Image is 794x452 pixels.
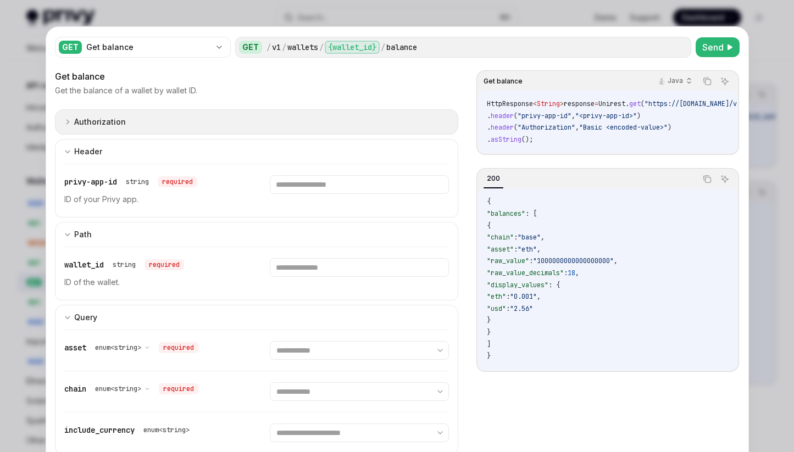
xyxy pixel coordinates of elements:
[491,123,514,132] span: header
[487,135,491,144] span: .
[487,340,491,349] span: ]
[533,256,614,265] span: "1000000000000000000"
[514,233,518,242] span: :
[381,42,385,53] div: /
[518,233,541,242] span: "base"
[718,74,732,88] button: Ask AI
[487,111,491,120] span: .
[575,123,579,132] span: ,
[541,233,545,242] span: ,
[159,342,198,353] div: required
[325,41,380,54] div: {wallet_id}
[575,111,637,120] span: "<privy-app-id>"
[64,423,194,437] div: include_currency
[668,123,671,132] span: )
[518,123,575,132] span: "Authorization"
[386,42,417,53] div: balance
[487,209,525,218] span: "balances"
[487,197,491,206] span: {
[598,99,625,108] span: Unirest
[668,76,683,85] p: Java
[537,292,541,301] span: ,
[595,99,598,108] span: =
[55,305,459,330] button: expand input section
[487,304,506,313] span: "usd"
[629,99,641,108] span: get
[145,259,184,270] div: required
[487,292,506,301] span: "eth"
[487,256,529,265] span: "raw_value"
[158,176,197,187] div: required
[86,42,210,53] div: Get balance
[95,383,150,394] button: enum<string>
[491,135,521,144] span: asString
[696,37,740,57] button: Send
[518,245,537,254] span: "eth"
[55,36,231,59] button: GETGet balance
[64,384,86,394] span: chain
[319,42,324,53] div: /
[64,425,135,435] span: include_currency
[533,99,537,108] span: <
[64,343,86,353] span: asset
[614,256,618,265] span: ,
[575,269,579,277] span: ,
[95,343,141,352] span: enum<string>
[487,99,533,108] span: HttpResponse
[487,221,491,230] span: {
[487,233,514,242] span: "chain"
[564,99,595,108] span: response
[506,292,510,301] span: :
[510,292,537,301] span: "0.001"
[571,111,575,120] span: ,
[55,109,459,135] button: expand input section
[55,139,459,164] button: expand input section
[637,111,641,120] span: )
[487,316,491,325] span: }
[641,99,645,108] span: (
[64,193,243,206] p: ID of your Privy app.
[239,41,262,54] div: GET
[55,85,197,96] p: Get the balance of a wallet by wallet ID.
[74,115,126,129] div: Authorization
[548,281,560,289] span: : {
[700,74,714,88] button: Copy the contents from the code block
[487,328,491,337] span: }
[525,209,537,218] span: : [
[64,341,198,354] div: asset
[491,111,514,120] span: header
[506,304,510,313] span: :
[625,99,629,108] span: .
[95,342,150,353] button: enum<string>
[652,72,697,91] button: Java
[64,382,198,395] div: chain
[282,42,286,53] div: /
[564,269,568,277] span: :
[718,172,732,186] button: Ask AI
[74,145,102,158] div: Header
[55,70,459,83] div: Get balance
[529,256,533,265] span: :
[487,245,514,254] span: "asset"
[514,111,518,120] span: (
[159,383,198,394] div: required
[55,222,459,247] button: expand input section
[64,276,243,289] p: ID of the wallet.
[514,123,518,132] span: (
[64,260,104,270] span: wallet_id
[74,228,92,241] div: Path
[74,311,97,324] div: Query
[568,269,575,277] span: 18
[266,42,271,53] div: /
[521,135,533,144] span: ();
[64,175,197,188] div: privy-app-id
[579,123,668,132] span: "Basic <encoded-value>"
[484,172,503,185] div: 200
[484,77,523,86] span: Get balance
[59,41,82,54] div: GET
[560,99,564,108] span: >
[487,351,491,360] span: }
[487,269,564,277] span: "raw_value_decimals"
[537,99,560,108] span: String
[487,281,548,289] span: "display_values"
